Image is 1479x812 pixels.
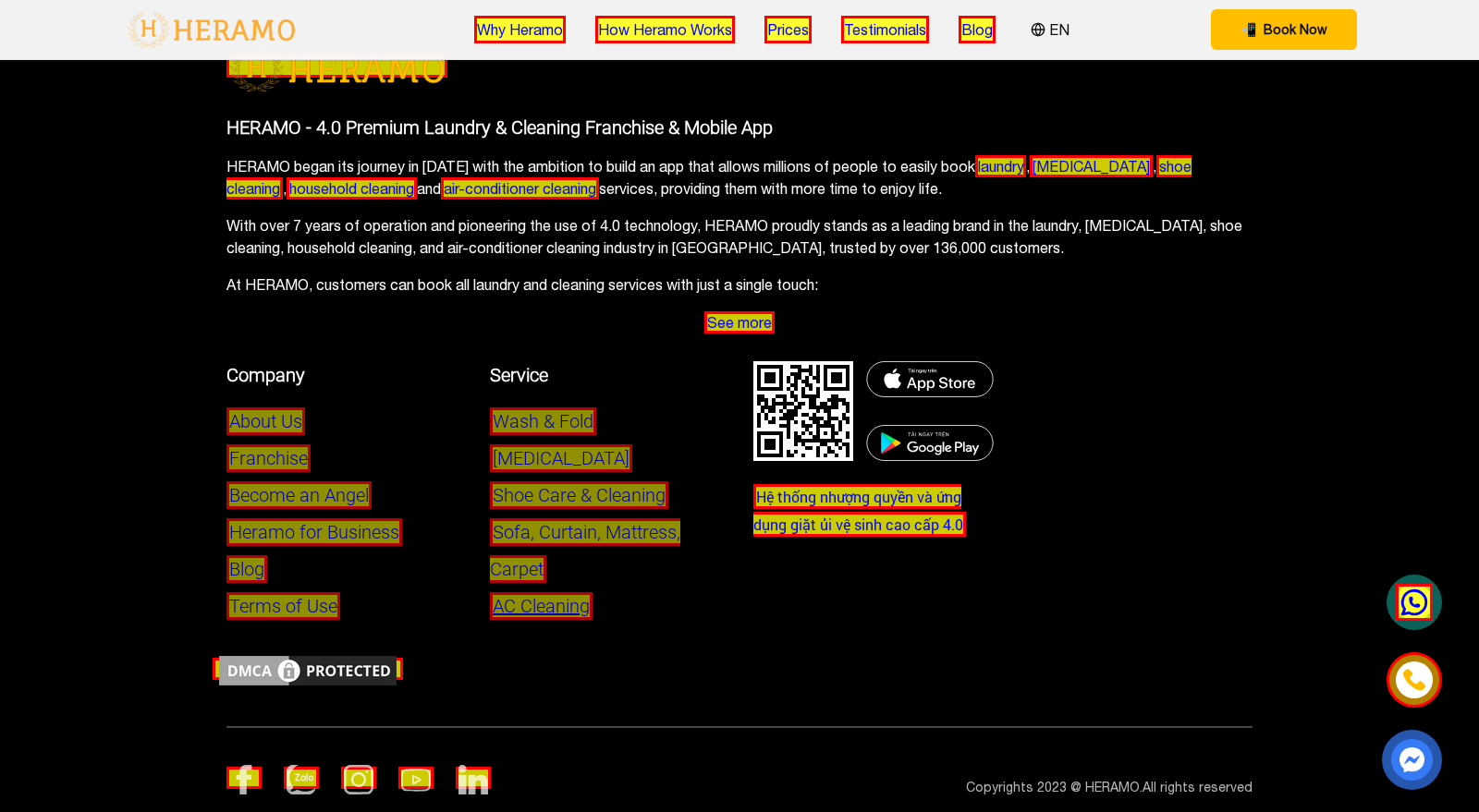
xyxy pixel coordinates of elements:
[841,16,929,43] a: Testimonials
[226,155,1253,200] p: HERAMO began its journey in [DATE] with the ambition to build an app that allows millions of peop...
[474,16,566,43] a: Why Heramo
[975,155,1026,177] a: laundry
[215,652,400,689] img: DMCA.com Protection Status
[1025,18,1075,42] button: EN
[226,214,1253,259] p: With over 7 years of operation and pioneering the use of 4.0 technology, HERAMO proudly stands as...
[287,765,316,794] img: zalo-nav-icon
[753,778,1253,797] p: Copyrights 2023 @ HERAMO.All rights reserved
[1264,20,1327,39] span: Book Now
[753,361,853,461] img: DMCA.com Protection Status
[764,16,812,43] a: Prices
[753,484,966,537] a: Hệ thống nhượng quyền và ứng dụng giặt ủi vệ sinh cao cấp 4.0
[226,444,311,472] a: Franchise
[287,177,417,200] a: household cleaning
[490,407,596,435] a: Wash & Fold
[490,592,593,620] a: AC Cleaning
[344,765,373,794] img: instagram-nav-icon
[1211,9,1357,50] button: phone Book Now
[490,361,726,389] p: Service
[213,658,403,680] a: DMCA.com Protection Status
[226,481,372,509] a: Become an Angel
[959,16,996,43] a: Blog
[226,592,340,620] a: Terms of Use
[458,765,488,794] img: linkendin-nav-icon
[1389,655,1439,705] a: phone-icon
[226,518,402,546] a: Heramo for Business
[866,361,994,397] img: DMCA.com Protection Status
[490,518,680,583] a: Sofa, Curtain, Mattress, Carpet
[866,425,994,461] img: DMCA.com Protection Status
[595,16,735,43] a: How Heramo Works
[490,481,668,509] a: Shoe Care & Cleaning
[490,444,632,472] a: [MEDICAL_DATA]
[704,311,775,333] a: See more
[229,45,445,91] img: logo
[226,114,1253,141] p: HERAMO - 4.0 Premium Laundry & Cleaning Franchise & Mobile App
[122,10,300,49] img: logo-with-text.png
[229,765,259,794] img: facebook-nav-icon
[226,555,267,583] a: Blog
[1241,20,1256,39] span: phone
[226,155,1192,200] a: shoe cleaning
[226,361,462,389] p: Company
[441,177,599,200] a: air-conditioner cleaning
[401,765,431,794] img: youtube-nav-icon
[226,407,305,435] a: About Us
[226,273,1253,296] p: At HERAMO, customers can book all laundry and cleaning services with just a single touch:
[1404,670,1424,690] img: phone-icon
[1030,155,1153,177] a: [MEDICAL_DATA]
